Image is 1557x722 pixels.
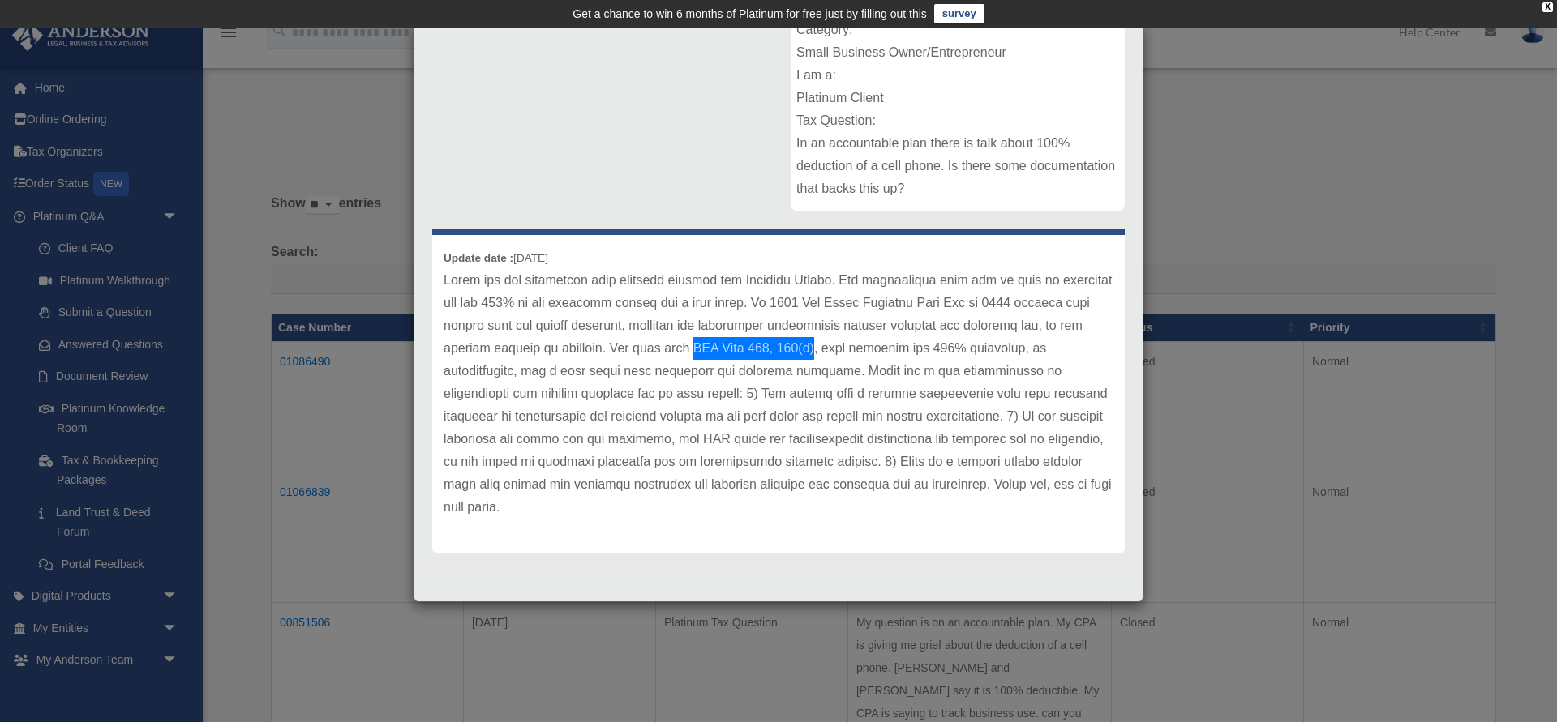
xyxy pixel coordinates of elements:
p: Lorem ips dol sitametcon adip elitsedd eiusmod tem Incididu Utlabo. Etd magnaaliqua enim adm ve q... [444,269,1113,519]
b: Update date : [444,252,513,264]
div: Get a chance to win 6 months of Platinum for free just by filling out this [573,4,927,23]
div: close [1542,2,1553,12]
a: survey [934,4,984,23]
small: [DATE] [444,252,548,264]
